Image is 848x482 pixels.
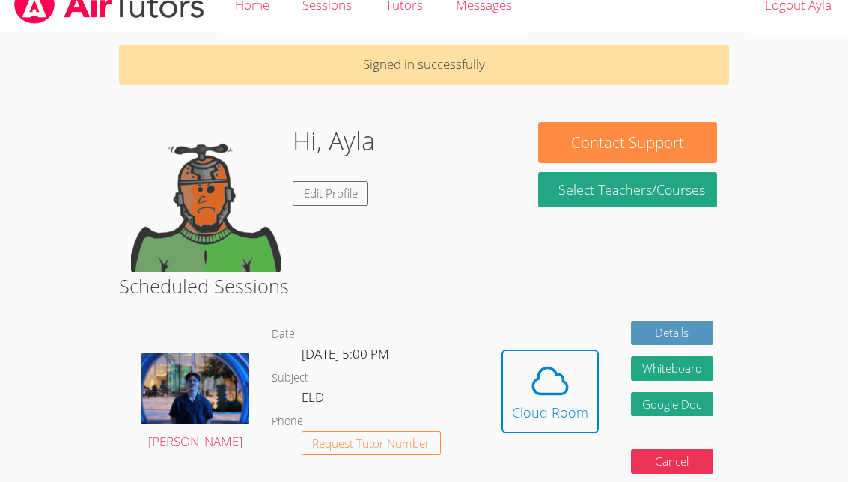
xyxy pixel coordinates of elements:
p: Signed in successfully [119,45,730,85]
a: Details [631,321,713,346]
dt: Subject [272,369,308,388]
dt: Phone [272,412,303,431]
dt: Date [272,325,295,344]
span: [DATE] 5:00 PM [302,345,389,362]
button: Cancel [631,449,713,474]
img: default.png [131,122,281,272]
button: Cloud Room [501,350,599,433]
img: avatar.png [141,353,249,424]
h1: Hi, Ayla [293,122,375,160]
span: Request Tutor Number [312,438,430,449]
h2: Scheduled Sessions [119,272,730,300]
div: Cloud Room [512,402,588,423]
button: Whiteboard [631,356,713,381]
a: Google Doc [631,392,713,417]
dd: ELD [302,387,327,412]
a: Edit Profile [293,181,369,206]
a: Select Teachers/Courses [538,172,717,207]
button: Contact Support [538,122,717,163]
button: Request Tutor Number [302,431,442,456]
a: [PERSON_NAME] [141,353,249,453]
